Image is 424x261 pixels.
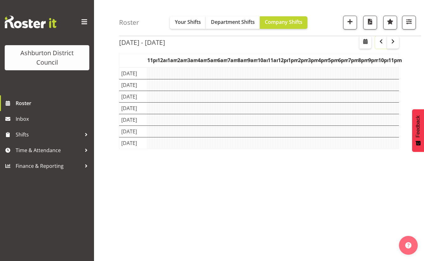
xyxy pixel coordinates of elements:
th: 5am [207,53,217,67]
th: 11pm [388,53,399,67]
th: 2am [177,53,187,67]
button: Filter Shifts [402,16,416,29]
td: [DATE] [119,91,147,102]
button: Highlight an important date within the roster. [383,16,397,29]
th: 9am [248,53,258,67]
th: 4pm [318,53,328,67]
button: Your Shifts [170,16,206,29]
h4: Roster [119,19,139,26]
button: Download a PDF of the roster according to the set date range. [363,16,377,29]
span: Roster [16,99,91,108]
th: 6pm [338,53,348,67]
img: Rosterit website logo [5,16,56,28]
button: Company Shifts [260,16,307,29]
th: 12am [157,53,167,67]
th: 2pm [298,53,308,67]
span: Time & Attendance [16,146,81,155]
td: [DATE] [119,79,147,91]
th: 8pm [358,53,368,67]
th: 10am [258,53,268,67]
button: Feedback - Show survey [412,109,424,152]
th: 7am [228,53,238,67]
span: Feedback [415,115,421,137]
img: help-xxl-2.png [405,242,411,248]
td: [DATE] [119,137,147,149]
th: 11am [268,53,278,67]
th: 3am [187,53,197,67]
td: [DATE] [119,125,147,137]
th: 1am [167,53,177,67]
th: 11pm [147,53,157,67]
th: 9pm [368,53,378,67]
span: Inbox [16,114,91,124]
span: Your Shifts [175,19,201,25]
span: Finance & Reporting [16,161,81,171]
h2: [DATE] - [DATE] [119,38,165,46]
button: Select a specific date within the roster. [359,36,371,49]
th: 5pm [328,53,338,67]
th: 8am [238,53,248,67]
th: 12pm [278,53,288,67]
span: Department Shifts [211,19,255,25]
th: 4am [197,53,207,67]
span: Shifts [16,130,81,139]
td: [DATE] [119,114,147,125]
td: [DATE] [119,67,147,79]
button: Department Shifts [206,16,260,29]
button: Add a new shift [343,16,357,29]
th: 10pm [378,53,388,67]
td: [DATE] [119,102,147,114]
span: Company Shifts [265,19,302,25]
th: 1pm [288,53,298,67]
th: 6am [217,53,228,67]
th: 7pm [348,53,358,67]
th: 3pm [308,53,318,67]
div: Ashburton District Council [11,48,83,67]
